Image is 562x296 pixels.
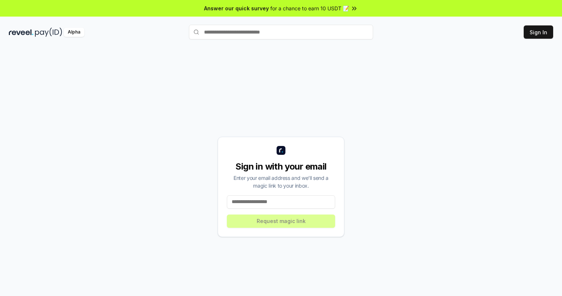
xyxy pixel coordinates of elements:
img: logo_small [277,146,285,155]
div: Enter your email address and we’ll send a magic link to your inbox. [227,174,335,189]
img: reveel_dark [9,28,34,37]
img: pay_id [35,28,62,37]
button: Sign In [524,25,553,39]
div: Alpha [64,28,84,37]
span: Answer our quick survey [204,4,269,12]
span: for a chance to earn 10 USDT 📝 [270,4,349,12]
div: Sign in with your email [227,161,335,173]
